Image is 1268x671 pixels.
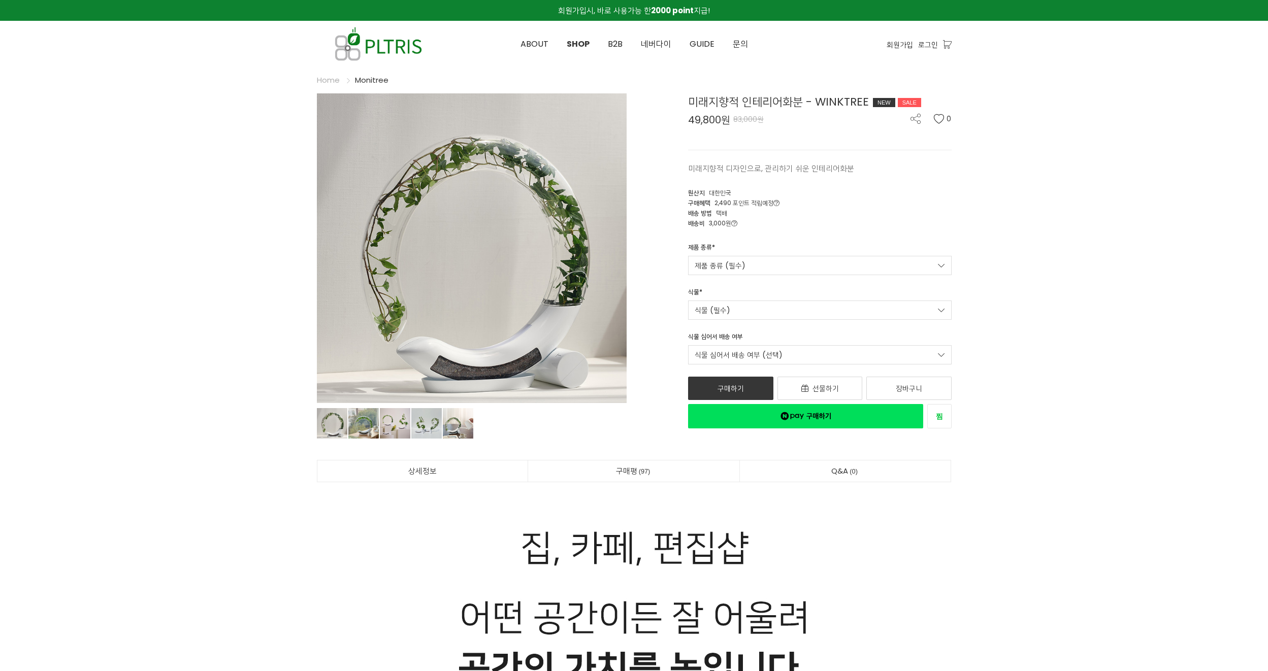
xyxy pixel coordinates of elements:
a: 제품 종류 (필수) [688,256,952,275]
span: 선물하기 [812,383,839,393]
span: SHOP [567,38,590,50]
div: 식물 심어서 배송 여부 [688,332,743,345]
a: 선물하기 [777,377,863,400]
span: 배송비 [688,219,705,227]
div: 식물 [688,287,702,300]
a: Home [317,75,340,85]
span: 네버다이 [641,38,671,50]
span: 97 [637,466,652,477]
a: 새창 [688,404,923,428]
div: SALE [898,98,921,107]
a: Q&A0 [740,460,951,482]
a: SHOP [558,21,599,67]
span: 0 [947,114,952,124]
a: 로그인 [918,39,938,50]
a: GUIDE [680,21,724,67]
a: 구매하기 [688,377,773,400]
a: 상세정보 [317,460,528,482]
a: 회원가입 [887,39,913,50]
span: 83,000원 [733,114,764,124]
span: 2,490 포인트 적립예정 [714,198,779,207]
div: 미래지향적 인테리어화분 - WINKTREE [688,93,952,110]
a: B2B [599,21,632,67]
span: 49,800원 [688,115,730,125]
a: 새창 [927,404,952,428]
strong: 2000 point [651,5,694,16]
p: 미래지향적 디자인으로, 관리하기 쉬운 인테리어화분 [688,162,952,175]
span: 회원가입시, 바로 사용가능 한 지급! [558,5,710,16]
span: 0 [848,466,859,477]
span: 3,000원 [709,219,737,227]
button: 0 [933,114,952,124]
a: 장바구니 [866,377,952,400]
span: ABOUT [521,38,548,50]
a: Monitree [355,75,388,85]
a: 식물 (필수) [688,300,952,320]
span: 택배 [716,209,727,217]
span: GUIDE [690,38,714,50]
a: 문의 [724,21,757,67]
span: 대한민국 [709,188,731,197]
span: 문의 [733,38,748,50]
span: 원산지 [688,188,705,197]
a: 네버다이 [632,21,680,67]
a: 식물 심어서 배송 여부 (선택) [688,345,952,364]
a: ABOUT [511,21,558,67]
span: B2B [608,38,623,50]
span: 구매혜택 [688,198,710,207]
div: NEW [873,98,895,107]
a: 구매평97 [528,460,739,482]
div: 제품 종류 [688,243,715,256]
span: 배송 방법 [688,209,712,217]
